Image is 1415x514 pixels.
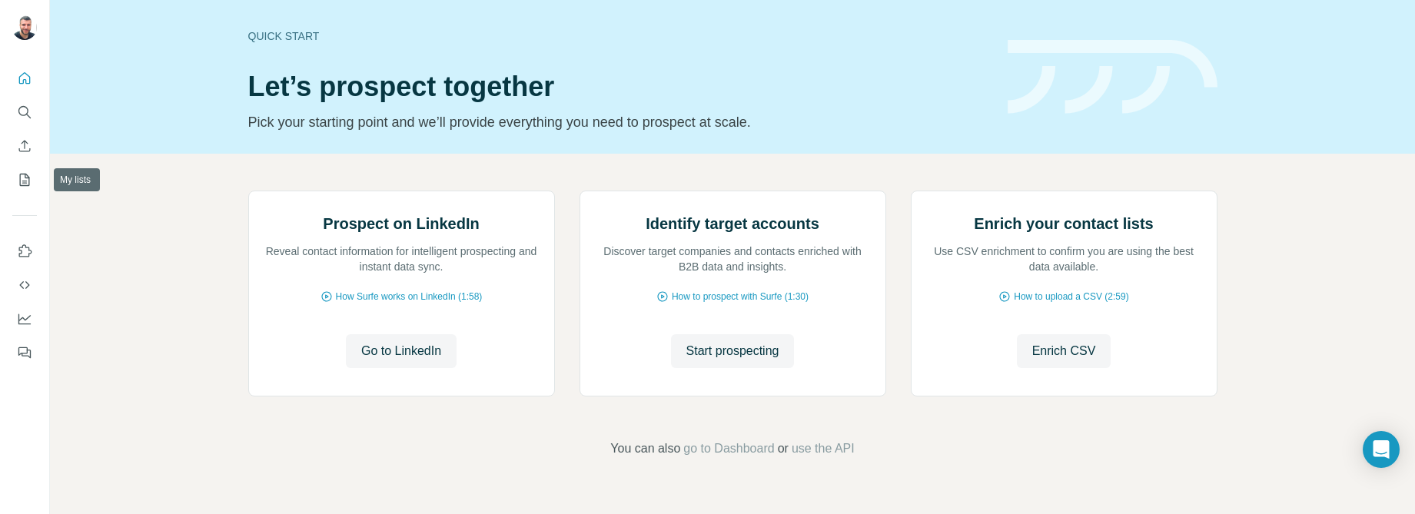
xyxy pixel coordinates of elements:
[778,439,789,458] span: or
[248,71,989,102] h1: Let’s prospect together
[12,65,37,92] button: Quick start
[1014,290,1128,303] span: How to upload a CSV (2:59)
[12,305,37,333] button: Dashboard
[792,439,855,458] button: use the API
[672,290,809,303] span: How to prospect with Surfe (1:30)
[646,213,819,234] h2: Identify target accounts
[1017,334,1111,368] button: Enrich CSV
[610,439,680,458] span: You can also
[12,237,37,265] button: Use Surfe on LinkedIn
[927,244,1201,274] p: Use CSV enrichment to confirm you are using the best data available.
[12,166,37,194] button: My lists
[336,290,483,303] span: How Surfe works on LinkedIn (1:58)
[683,439,774,458] button: go to Dashboard
[12,98,37,126] button: Search
[12,15,37,40] img: Avatar
[1363,431,1400,468] div: Open Intercom Messenger
[1032,342,1096,360] span: Enrich CSV
[1008,40,1217,114] img: banner
[12,339,37,366] button: Feedback
[974,213,1153,234] h2: Enrich your contact lists
[346,334,457,368] button: Go to LinkedIn
[12,271,37,299] button: Use Surfe API
[671,334,795,368] button: Start prospecting
[686,342,779,360] span: Start prospecting
[12,132,37,160] button: Enrich CSV
[596,244,870,274] p: Discover target companies and contacts enriched with B2B data and insights.
[248,28,989,44] div: Quick start
[264,244,539,274] p: Reveal contact information for intelligent prospecting and instant data sync.
[248,111,989,133] p: Pick your starting point and we’ll provide everything you need to prospect at scale.
[361,342,441,360] span: Go to LinkedIn
[323,213,479,234] h2: Prospect on LinkedIn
